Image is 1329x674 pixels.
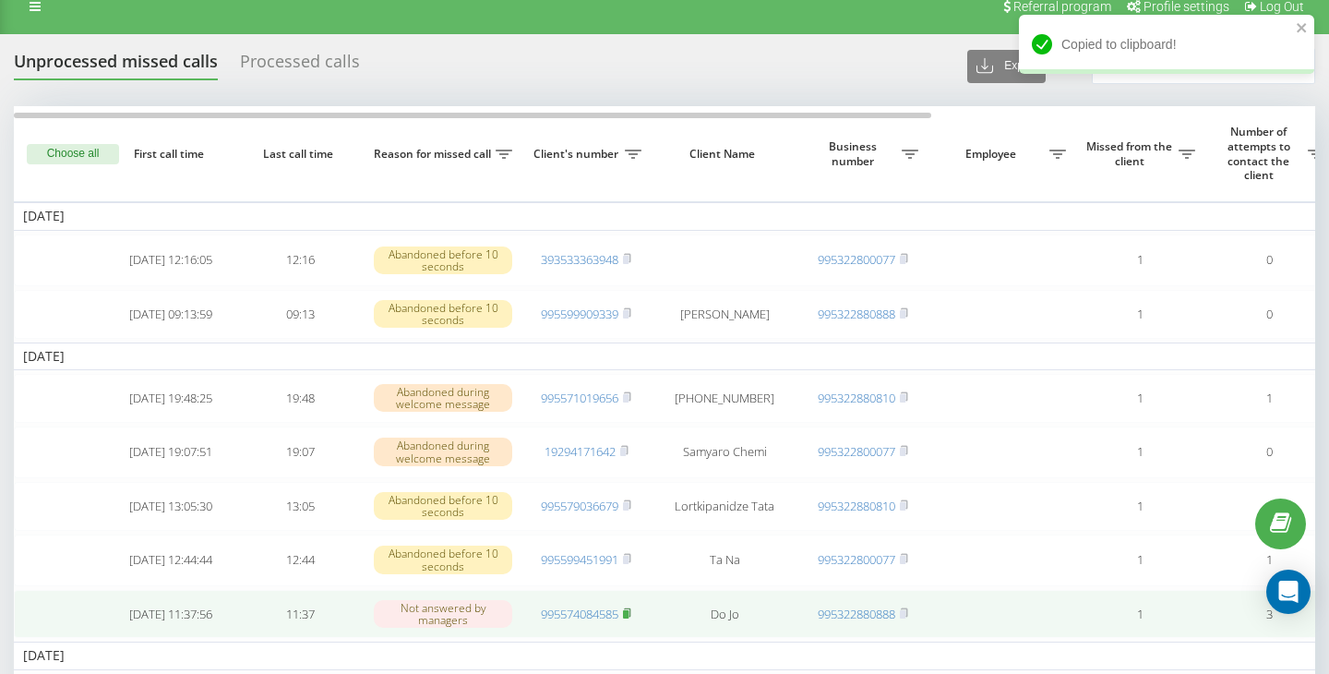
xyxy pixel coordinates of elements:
[374,438,512,465] div: Abandoned during welcome message
[1266,570,1311,614] div: Open Intercom Messenger
[1019,15,1314,74] div: Copied to clipboard!
[531,147,625,162] span: Client's number
[1075,427,1204,478] td: 1
[1296,20,1309,38] button: close
[27,144,119,164] button: Choose all
[1075,290,1204,339] td: 1
[374,384,512,412] div: Abandoned during welcome message
[235,535,365,586] td: 12:44
[106,427,235,478] td: [DATE] 19:07:51
[818,498,895,514] a: 995322880810
[818,251,895,268] a: 995322800077
[1075,235,1204,286] td: 1
[937,147,1049,162] span: Employee
[1214,125,1308,182] span: Number of attempts to contact the client
[235,374,365,423] td: 19:48
[818,551,895,568] a: 995322800077
[106,374,235,423] td: [DATE] 19:48:25
[818,390,895,406] a: 995322880810
[651,535,798,586] td: Ta Na
[374,546,512,573] div: Abandoned before 10 seconds
[818,306,895,322] a: 995322880888
[106,290,235,339] td: [DATE] 09:13:59
[121,147,221,162] span: First call time
[106,590,235,639] td: [DATE] 11:37:56
[1075,535,1204,586] td: 1
[374,600,512,628] div: Not answered by managers
[651,290,798,339] td: [PERSON_NAME]
[106,535,235,586] td: [DATE] 12:44:44
[1075,374,1204,423] td: 1
[666,147,783,162] span: Client Name
[235,427,365,478] td: 19:07
[541,606,618,622] a: 995574084585
[1075,590,1204,639] td: 1
[235,235,365,286] td: 12:16
[106,235,235,286] td: [DATE] 12:16:05
[374,300,512,328] div: Abandoned before 10 seconds
[541,498,618,514] a: 995579036679
[235,482,365,531] td: 13:05
[541,551,618,568] a: 995599451991
[651,374,798,423] td: [PHONE_NUMBER]
[545,443,616,460] a: 19294171642
[250,147,350,162] span: Last call time
[374,247,512,274] div: Abandoned before 10 seconds
[235,590,365,639] td: 11:37
[14,52,218,80] div: Unprocessed missed calls
[818,443,895,460] a: 995322800077
[374,147,496,162] span: Reason for missed call
[541,251,618,268] a: 393533363948
[651,482,798,531] td: Lortkipanidze Tata
[1084,139,1179,168] span: Missed from the client
[1075,482,1204,531] td: 1
[808,139,902,168] span: Business number
[541,306,618,322] a: 995599909339
[240,52,360,80] div: Processed calls
[541,390,618,406] a: 995571019656
[235,290,365,339] td: 09:13
[967,50,1046,83] button: Export
[106,482,235,531] td: [DATE] 13:05:30
[651,427,798,478] td: Samyaro Chemi
[374,492,512,520] div: Abandoned before 10 seconds
[651,590,798,639] td: Do Jo
[818,606,895,622] a: 995322880888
